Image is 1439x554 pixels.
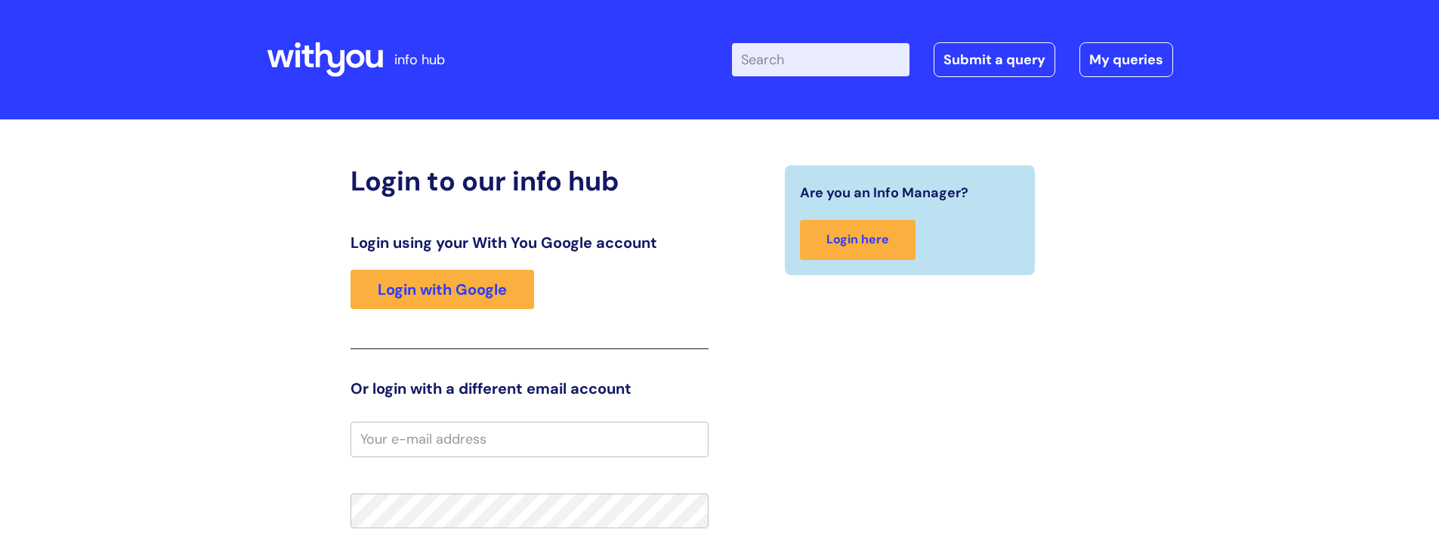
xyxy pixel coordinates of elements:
[350,234,709,252] h3: Login using your With You Google account
[350,270,534,309] a: Login with Google
[350,422,709,457] input: Your e-mail address
[350,165,709,197] h2: Login to our info hub
[394,48,445,72] p: info hub
[934,42,1055,77] a: Submit a query
[732,43,909,76] input: Search
[350,379,709,398] h3: Or login with a different email account
[800,220,916,260] a: Login here
[1079,42,1173,77] a: My queries
[800,181,968,205] span: Are you an Info Manager?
